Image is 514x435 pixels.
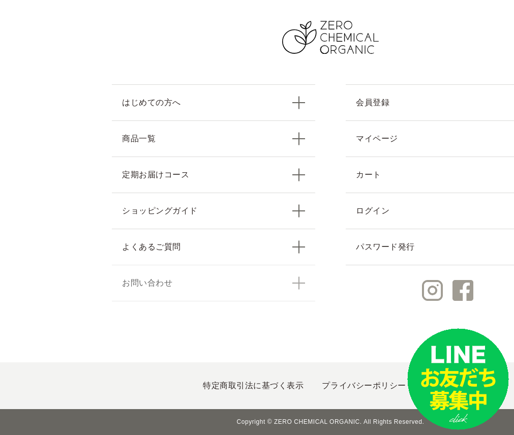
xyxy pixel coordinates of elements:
[452,280,473,301] img: Facebook
[282,21,379,54] img: ZERO CHEMICAL ORGANIC
[112,265,315,301] a: お問い合わせ
[112,120,315,157] a: 商品一覧
[322,381,406,390] a: プライバシーポリシー
[203,381,304,390] a: 特定商取引法に基づく表示
[112,84,315,120] a: はじめての方へ
[112,157,315,193] a: 定期お届けコース
[407,328,509,430] img: small_line.png
[112,229,315,265] a: よくあるご質問
[422,280,443,301] img: Instagram
[112,193,315,229] a: ショッピングガイド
